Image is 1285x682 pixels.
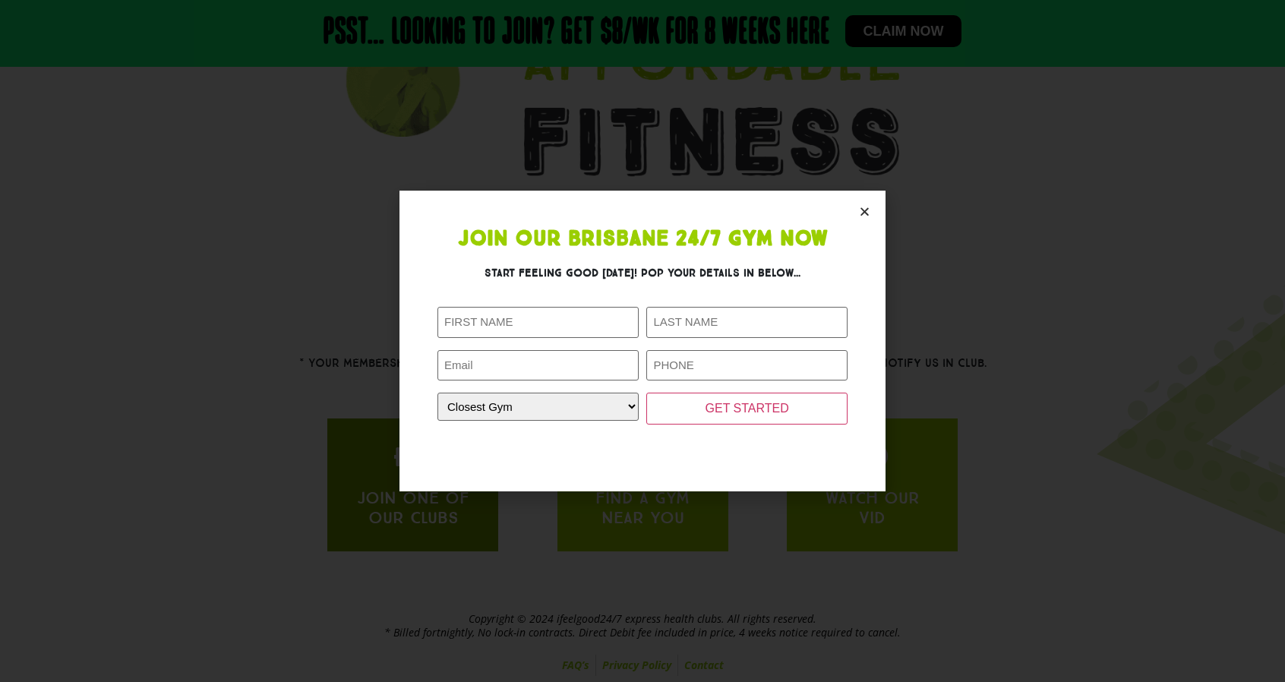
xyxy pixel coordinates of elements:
[437,265,848,281] h3: Start feeling good [DATE]! Pop your details in below...
[646,393,848,425] input: GET STARTED
[859,206,870,217] a: Close
[437,350,639,381] input: Email
[437,229,848,250] h1: Join Our Brisbane 24/7 Gym Now
[646,350,848,381] input: PHONE
[437,307,639,338] input: FIRST NAME
[646,307,848,338] input: LAST NAME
